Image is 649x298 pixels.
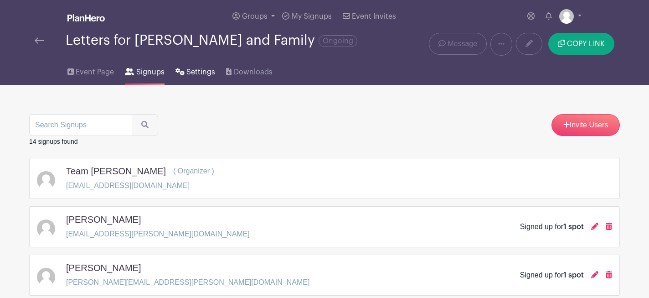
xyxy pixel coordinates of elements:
[66,166,166,177] h5: Team [PERSON_NAME]
[319,35,357,47] span: Ongoing
[559,9,574,24] img: default-ce2991bfa6775e67f084385cd625a349d9dcbb7a52a09fb2fda1e96e2d18dcdb.png
[520,221,584,232] div: Signed up for
[66,33,357,48] div: Letters for [PERSON_NAME] and Family
[35,37,44,44] img: back-arrow-29a5d9b10d5bd6ae65dc969a981735edf675c4d7a1fe02e03b50dbd4ba3cdb55.svg
[66,214,141,225] h5: [PERSON_NAME]
[37,171,55,189] img: default-ce2991bfa6775e67f084385cd625a349d9dcbb7a52a09fb2fda1e96e2d18dcdb.png
[66,229,250,240] p: [EMAIL_ADDRESS][PERSON_NAME][DOMAIN_NAME]
[567,40,605,47] span: COPY LINK
[66,262,141,273] h5: [PERSON_NAME]
[520,270,584,281] div: Signed up for
[551,114,620,136] a: Invite Users
[226,56,272,85] a: Downloads
[37,220,55,238] img: default-ce2991bfa6775e67f084385cd625a349d9dcbb7a52a09fb2fda1e96e2d18dcdb.png
[37,268,55,286] img: default-ce2991bfa6775e67f084385cd625a349d9dcbb7a52a09fb2fda1e96e2d18dcdb.png
[548,33,614,55] button: COPY LINK
[563,223,584,230] span: 1 spot
[448,38,477,49] span: Message
[186,67,215,78] span: Settings
[125,56,164,85] a: Signups
[352,13,396,20] span: Event Invites
[234,67,273,78] span: Downloads
[66,180,214,191] p: [EMAIL_ADDRESS][DOMAIN_NAME]
[563,272,584,279] span: 1 spot
[29,114,132,136] input: Search Signups
[29,138,78,145] small: 14 signups found
[76,67,114,78] span: Event Page
[67,14,105,21] img: logo_white-6c42ec7e38ccf1d336a20a19083b03d10ae64f83f12c07503d8b9e83406b4c7d.svg
[67,56,114,85] a: Event Page
[136,67,165,78] span: Signups
[175,56,215,85] a: Settings
[173,167,214,175] span: ( Organizer )
[429,33,487,55] a: Message
[66,277,309,288] p: [PERSON_NAME][EMAIL_ADDRESS][PERSON_NAME][DOMAIN_NAME]
[292,13,332,20] span: My Signups
[242,13,268,20] span: Groups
